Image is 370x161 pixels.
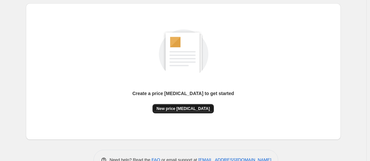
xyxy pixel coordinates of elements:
span: New price [MEDICAL_DATA] [156,106,210,111]
p: Create a price [MEDICAL_DATA] to get started [132,90,234,97]
button: New price [MEDICAL_DATA] [153,104,214,113]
